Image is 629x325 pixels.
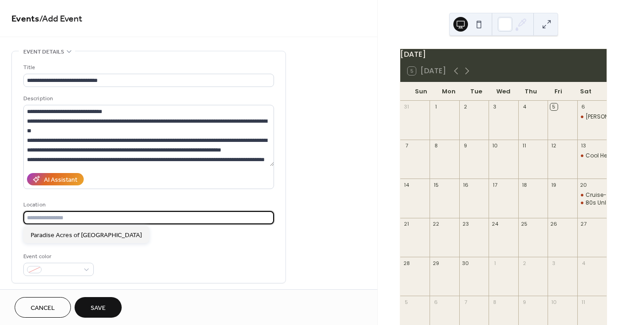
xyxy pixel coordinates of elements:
[491,181,498,188] div: 17
[39,10,82,28] span: / Add Event
[432,103,439,110] div: 1
[432,260,439,266] div: 29
[577,113,607,121] div: Joyner Young & Marie LIVE at Paradise
[11,10,39,28] a: Events
[23,63,272,72] div: Title
[550,142,557,149] div: 12
[491,142,498,149] div: 10
[550,181,557,188] div: 19
[521,103,528,110] div: 4
[580,142,587,149] div: 13
[462,142,469,149] div: 9
[403,298,410,305] div: 5
[550,103,557,110] div: 5
[572,82,599,101] div: Sat
[521,181,528,188] div: 18
[75,297,122,318] button: Save
[462,181,469,188] div: 16
[23,200,272,210] div: Location
[521,142,528,149] div: 11
[403,142,410,149] div: 7
[462,221,469,227] div: 23
[521,260,528,266] div: 2
[462,103,469,110] div: 2
[491,260,498,266] div: 1
[580,298,587,305] div: 11
[27,173,84,185] button: AI Assistant
[432,142,439,149] div: 8
[408,82,435,101] div: Sun
[544,82,572,101] div: Fri
[23,252,92,261] div: Event color
[550,221,557,227] div: 26
[550,260,557,266] div: 3
[31,303,55,313] span: Cancel
[580,221,587,227] div: 27
[462,260,469,266] div: 30
[491,103,498,110] div: 3
[521,221,528,227] div: 25
[15,297,71,318] button: Cancel
[491,298,498,305] div: 8
[462,82,490,101] div: Tue
[435,82,462,101] div: Mon
[403,181,410,188] div: 14
[577,199,607,207] div: 80s Unleashed
[400,49,607,60] div: [DATE]
[23,94,272,103] div: Description
[521,298,528,305] div: 9
[23,47,64,57] span: Event details
[586,199,628,207] div: 80s Unleashed
[31,230,142,240] span: Paradise Acres of [GEOGRAPHIC_DATA]
[577,191,607,199] div: Cruise-In at Paradise
[432,298,439,305] div: 6
[91,303,106,313] span: Save
[580,181,587,188] div: 20
[432,181,439,188] div: 15
[403,221,410,227] div: 21
[403,260,410,266] div: 28
[550,298,557,305] div: 10
[580,103,587,110] div: 6
[517,82,544,101] div: Thu
[44,175,77,185] div: AI Assistant
[577,152,607,160] div: Cool Heat Band
[403,103,410,110] div: 31
[491,221,498,227] div: 24
[432,221,439,227] div: 22
[462,298,469,305] div: 7
[580,260,587,266] div: 4
[490,82,517,101] div: Wed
